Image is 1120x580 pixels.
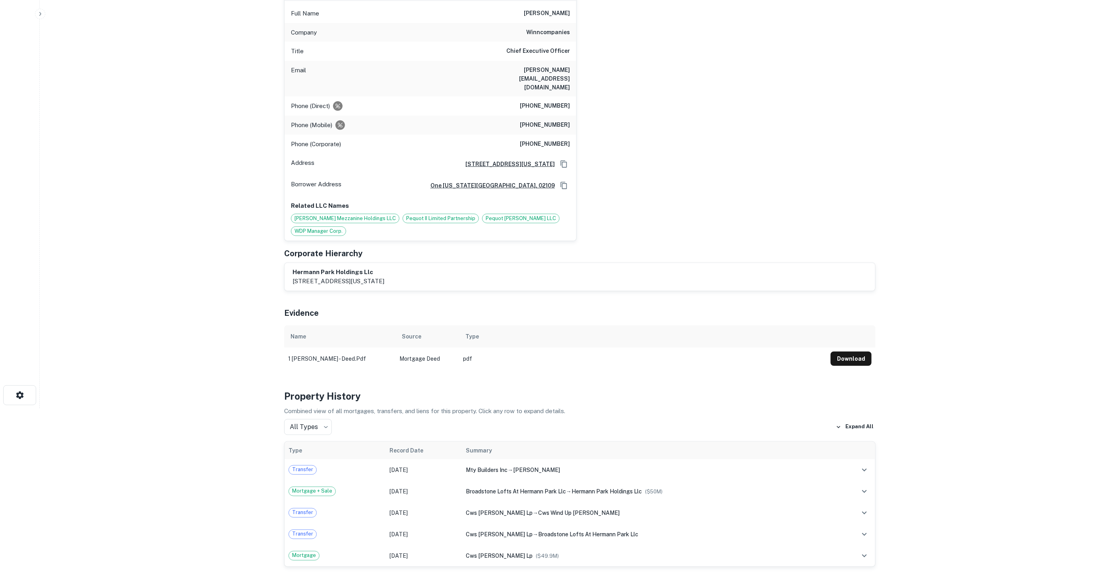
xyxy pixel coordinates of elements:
button: expand row [858,463,871,477]
div: scrollable content [284,325,876,370]
span: [PERSON_NAME] [513,467,560,473]
td: [DATE] [386,502,462,524]
span: ($ 49.9M ) [536,553,559,559]
td: Mortgage Deed [395,348,459,370]
h6: [PERSON_NAME][EMAIL_ADDRESS][DOMAIN_NAME] [475,66,570,92]
span: WDP Manager Corp. [291,227,346,235]
p: [STREET_ADDRESS][US_STATE] [293,276,384,286]
td: [DATE] [386,481,462,502]
th: Record Date [386,442,462,459]
th: Name [284,325,395,348]
button: Expand All [834,421,876,433]
td: [DATE] [386,545,462,566]
span: Transfer [289,508,316,516]
h6: winncompanies [526,28,570,37]
button: Copy Address [558,180,570,191]
span: Mortgage + Sale [289,487,335,495]
th: Type [459,325,827,348]
span: mty builders inc [466,467,508,473]
span: Transfer [289,530,316,538]
span: Mortgage [289,551,319,559]
h6: [PERSON_NAME] [524,9,570,18]
p: Full Name [291,9,319,18]
td: [DATE] [386,459,462,481]
div: Source [402,332,421,341]
p: Phone (Direct) [291,101,330,111]
h6: hermann park holdings llc [293,268,384,277]
p: Address [291,158,314,170]
p: Title [291,46,304,56]
td: [DATE] [386,524,462,545]
div: Name [291,332,306,341]
button: expand row [858,485,871,498]
button: expand row [858,506,871,520]
h5: Corporate Hierarchy [284,247,362,259]
div: → [466,466,832,474]
a: one [US_STATE][GEOGRAPHIC_DATA], 02109 [424,181,555,190]
td: pdf [459,348,827,370]
div: Requests to not be contacted at this number [335,120,345,130]
p: Phone (Mobile) [291,120,332,130]
td: 1 [PERSON_NAME] - deed.pdf [284,348,395,370]
span: cws wind up [PERSON_NAME] [538,510,620,516]
span: cws [PERSON_NAME] lp [466,510,533,516]
th: Type [285,442,386,459]
span: broadstone lofts at hermann park llc [466,488,566,495]
div: → [466,487,832,496]
a: [STREET_ADDRESS][US_STATE] [459,160,555,168]
p: Phone (Corporate) [291,139,341,149]
div: Type [465,332,479,341]
div: Requests to not be contacted at this number [333,101,343,111]
button: Download [831,352,872,366]
span: Pequot [PERSON_NAME] LLC [482,215,559,222]
h6: Chief Executive Officer [506,46,570,56]
span: broadstone lofts at hermann park llc [538,531,638,537]
span: Transfer [289,466,316,474]
button: expand row [858,528,871,541]
span: cws [PERSON_NAME] lp [466,553,533,559]
p: Email [291,66,306,92]
span: cws [PERSON_NAME] lp [466,531,533,537]
span: hermann park holdings llc [572,488,642,495]
th: Source [395,325,459,348]
h5: Evidence [284,307,319,319]
h4: Property History [284,389,876,403]
th: Summary [462,442,836,459]
h6: [PHONE_NUMBER] [520,120,570,130]
div: → [466,508,832,517]
span: [PERSON_NAME] Mezzanine Holdings LLC [291,215,399,222]
span: ($ 50M ) [645,489,663,495]
p: Company [291,28,317,37]
p: Borrower Address [291,180,341,191]
p: Related LLC Names [291,201,570,211]
div: All Types [284,419,332,435]
button: Copy Address [558,158,570,170]
p: Combined view of all mortgages, transfers, and liens for this property. Click any row to expand d... [284,406,876,416]
span: Pequot II Limited Partnership [403,215,479,222]
h6: [PHONE_NUMBER] [520,139,570,149]
h6: [PHONE_NUMBER] [520,101,570,111]
div: → [466,530,832,539]
button: expand row [858,549,871,563]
